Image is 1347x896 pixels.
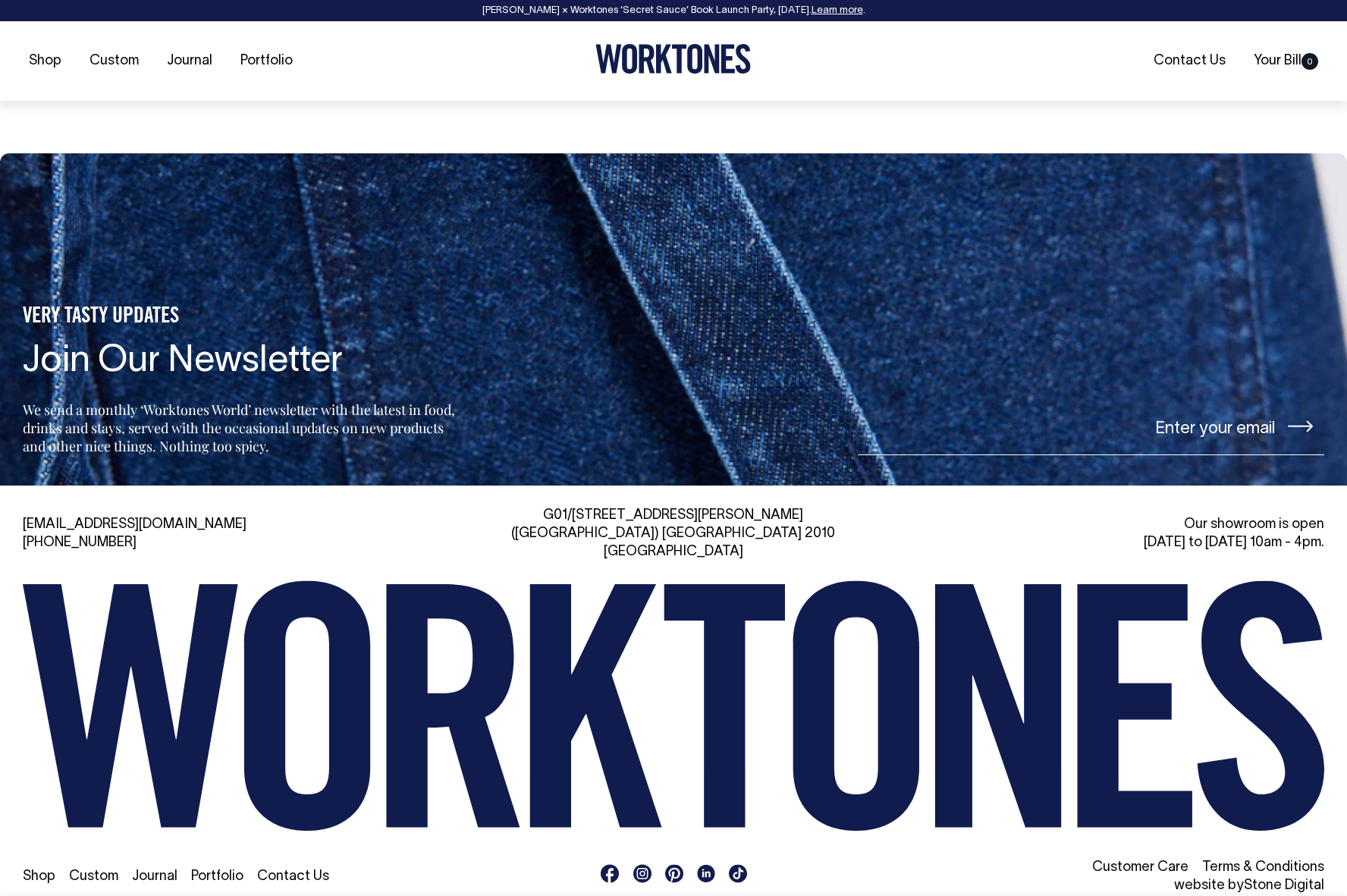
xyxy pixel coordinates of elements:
a: Portfolio [234,49,299,74]
a: Terms & Conditions [1202,861,1324,874]
a: Portfolio [191,870,243,883]
h5: VERY TASTY UPDATES [23,304,460,330]
a: Learn more [812,6,863,15]
a: Shop [23,870,55,883]
input: Enter your email [858,398,1324,455]
a: Contact Us [257,870,329,883]
a: [PHONE_NUMBER] [23,536,137,549]
div: [PERSON_NAME] × Worktones ‘Secret Sauce’ Book Launch Party, [DATE]. . [15,5,1332,16]
a: Customer Care [1092,861,1188,874]
div: Our showroom is open [DATE] to [DATE] 10am - 4pm. [906,516,1324,552]
a: [EMAIL_ADDRESS][DOMAIN_NAME] [23,518,246,531]
li: website by [906,877,1324,895]
a: Custom [69,870,118,883]
a: Shop [23,49,68,74]
a: Stone Digital [1244,879,1324,892]
a: Contact Us [1148,49,1232,74]
div: G01/[STREET_ADDRESS][PERSON_NAME] ([GEOGRAPHIC_DATA]) [GEOGRAPHIC_DATA] 2010 [GEOGRAPHIC_DATA] [464,507,883,561]
p: We send a monthly ‘Worktones World’ newsletter with the latest in food, drinks and stays, served ... [23,401,460,455]
a: Journal [132,870,177,883]
h4: Join Our Newsletter [23,342,460,382]
a: Journal [161,49,218,74]
span: 0 [1301,53,1318,70]
a: Custom [83,49,145,74]
a: Your Bill0 [1248,49,1324,74]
